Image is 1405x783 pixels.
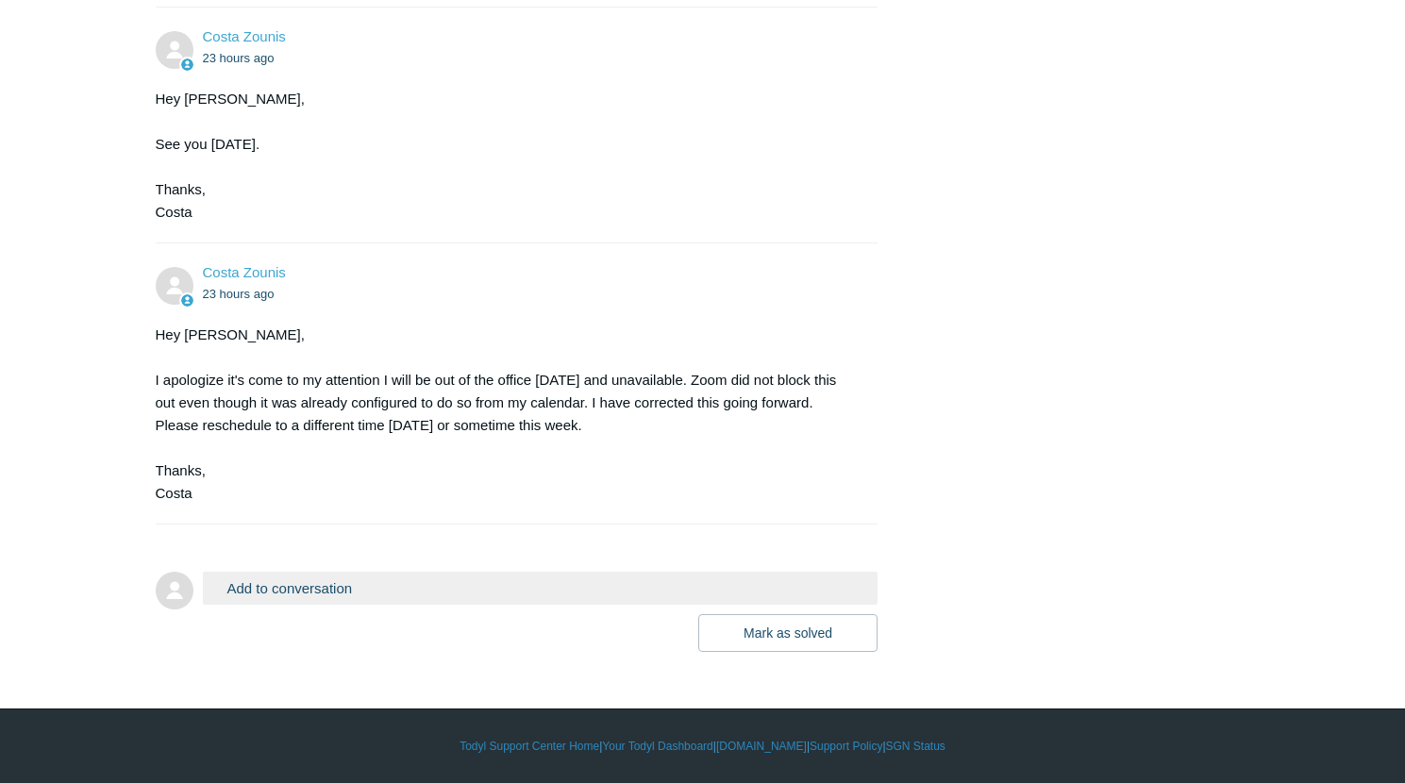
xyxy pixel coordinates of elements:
time: 10/08/2025, 10:58 [203,287,275,301]
a: Support Policy [810,738,882,755]
a: Your Todyl Dashboard [602,738,712,755]
div: | | | | [156,738,1250,755]
time: 10/08/2025, 10:55 [203,51,275,65]
button: Add to conversation [203,572,878,605]
a: SGN Status [886,738,945,755]
div: Hey [PERSON_NAME], I apologize it's come to my attention I will be out of the office [DATE] and u... [156,324,860,505]
button: Mark as solved [698,614,878,652]
a: Todyl Support Center Home [460,738,599,755]
a: [DOMAIN_NAME] [716,738,807,755]
a: Costa Zounis [203,264,286,280]
a: Costa Zounis [203,28,286,44]
div: Hey [PERSON_NAME], See you [DATE]. Thanks, Costa [156,88,860,224]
